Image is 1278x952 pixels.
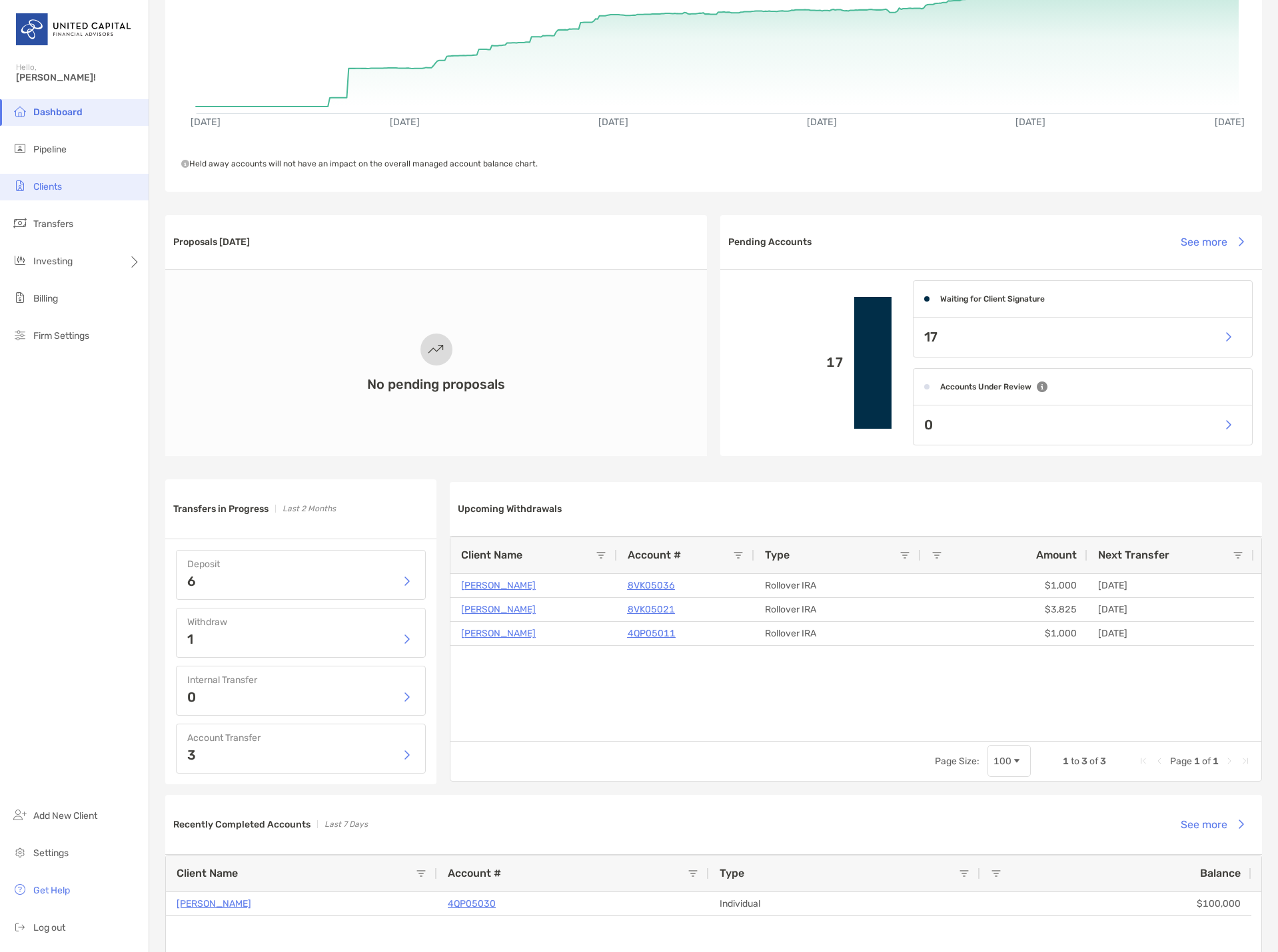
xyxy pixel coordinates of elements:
[921,622,1087,645] div: $1,000
[390,117,420,128] text: [DATE]
[461,549,522,561] span: Client Name
[628,577,675,594] a: 8VK05036
[1089,756,1098,767] span: of
[1202,756,1211,767] span: of
[33,293,58,304] span: Billing
[980,892,1251,915] div: $100,000
[12,252,28,268] img: investing icon
[940,294,1045,304] h4: Waiting for Client Signature
[1194,756,1200,767] span: 1
[987,745,1031,777] div: Page Size
[1087,574,1254,597] div: [DATE]
[628,601,675,618] p: 8VK05021
[1170,810,1254,839] button: See more
[283,501,336,517] p: Last 2 Months
[12,215,28,231] img: transfers icon
[12,103,28,119] img: dashboard icon
[12,327,28,343] img: firm-settings icon
[33,330,89,342] span: Firm Settings
[754,622,921,645] div: Rollover IRA
[1213,756,1219,767] span: 1
[187,632,193,646] p: 1
[1215,117,1245,128] text: [DATE]
[1036,549,1077,561] span: Amount
[173,236,250,248] h3: Proposals [DATE]
[177,895,251,912] a: [PERSON_NAME]
[187,559,414,570] h4: Deposit
[173,819,311,830] h3: Recently Completed Accounts
[33,144,67,155] span: Pipeline
[173,503,269,515] h3: Transfers in Progress
[1138,756,1149,766] div: First Page
[16,5,133,53] img: United Capital Logo
[1087,598,1254,621] div: [DATE]
[1200,867,1241,879] span: Balance
[12,844,28,860] img: settings icon
[993,756,1011,767] div: 100
[461,577,536,594] a: [PERSON_NAME]
[1071,756,1079,767] span: to
[33,107,83,118] span: Dashboard
[807,117,837,128] text: [DATE]
[728,236,812,248] h3: Pending Accounts
[924,417,933,433] p: 0
[16,72,141,83] span: [PERSON_NAME]!
[461,625,536,642] p: [PERSON_NAME]
[1170,756,1192,767] span: Page
[191,117,221,128] text: [DATE]
[12,807,28,823] img: add_new_client icon
[598,117,628,128] text: [DATE]
[181,159,538,168] span: Held away accounts will not have an impact on the overall managed account balance chart.
[1098,549,1169,561] span: Next Transfer
[754,574,921,597] div: Rollover IRA
[1170,227,1254,256] button: See more
[33,847,69,859] span: Settings
[33,218,73,230] span: Transfers
[33,181,62,192] span: Clients
[628,625,676,642] a: 4QP05011
[1100,756,1106,767] span: 3
[940,382,1031,391] h4: Accounts Under Review
[709,892,980,915] div: Individual
[324,816,368,833] p: Last 7 Days
[33,922,65,933] span: Log out
[33,256,73,267] span: Investing
[754,598,921,621] div: Rollover IRA
[628,549,681,561] span: Account #
[1154,756,1165,766] div: Previous Page
[1063,756,1069,767] span: 1
[921,574,1087,597] div: $1,000
[448,895,496,912] a: 4QP05030
[935,756,979,767] div: Page Size:
[187,616,414,628] h4: Withdraw
[1081,756,1087,767] span: 3
[12,140,28,156] img: pipeline icon
[731,354,844,371] p: 17
[177,867,238,879] span: Client Name
[12,290,28,306] img: billing icon
[33,885,70,896] span: Get Help
[720,867,744,879] span: Type
[187,575,196,588] p: 6
[187,674,414,686] h4: Internal Transfer
[367,376,505,392] h3: No pending proposals
[187,690,196,704] p: 0
[1240,756,1251,766] div: Last Page
[12,919,28,935] img: logout icon
[1087,622,1254,645] div: [DATE]
[921,598,1087,621] div: $3,825
[448,867,501,879] span: Account #
[12,881,28,897] img: get-help icon
[924,329,938,346] p: 17
[1015,117,1045,128] text: [DATE]
[12,178,28,194] img: clients icon
[461,601,536,618] p: [PERSON_NAME]
[187,732,414,744] h4: Account Transfer
[187,748,196,762] p: 3
[765,549,790,561] span: Type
